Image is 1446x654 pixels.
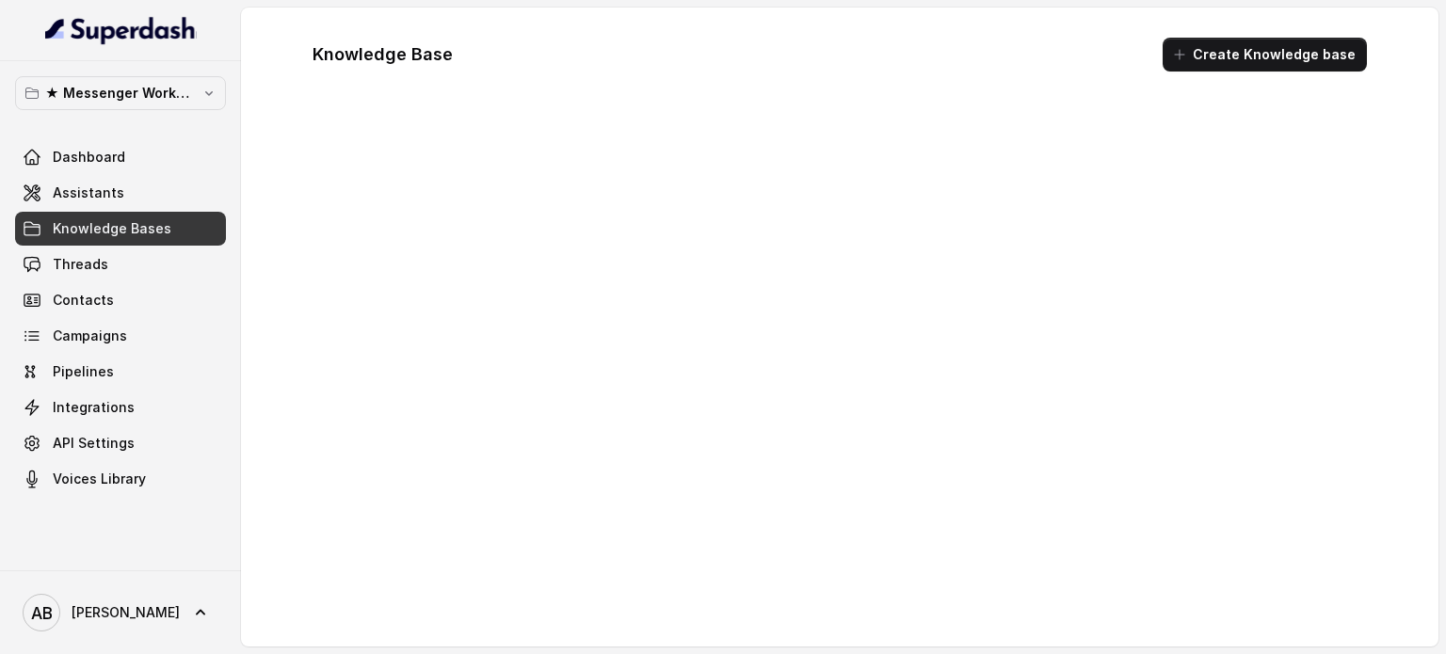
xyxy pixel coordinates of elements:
span: Contacts [53,291,114,310]
a: Pipelines [15,355,226,389]
a: Threads [15,247,226,281]
span: Dashboard [53,148,125,167]
span: Campaigns [53,327,127,345]
button: Create Knowledge base [1163,38,1367,72]
span: Assistants [53,183,124,202]
a: API Settings [15,426,226,460]
span: Integrations [53,398,135,417]
span: [PERSON_NAME] [72,603,180,622]
span: Knowledge Bases [53,219,171,238]
span: API Settings [53,434,135,453]
a: Dashboard [15,140,226,174]
span: Voices Library [53,470,146,488]
span: Threads [53,255,108,274]
a: Contacts [15,283,226,317]
img: light.svg [45,15,197,45]
text: AB [31,603,53,623]
a: Knowledge Bases [15,212,226,246]
a: Integrations [15,391,226,424]
a: Assistants [15,176,226,210]
a: [PERSON_NAME] [15,586,226,639]
span: Pipelines [53,362,114,381]
p: ★ Messenger Workspace [45,82,196,104]
button: ★ Messenger Workspace [15,76,226,110]
a: Voices Library [15,462,226,496]
a: Campaigns [15,319,226,353]
h1: Knowledge Base [313,40,453,70]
